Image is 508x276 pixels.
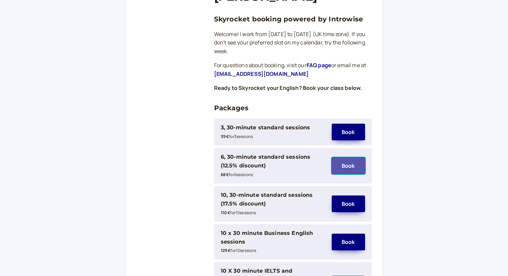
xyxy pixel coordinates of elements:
div: 10 x 30 minute Business English sessions [221,229,325,246]
b: 39 € [221,134,229,139]
strong: Ready to Skyrocket your English? Book your class below. [214,84,362,92]
small: for 10 session s [221,248,257,253]
small: for 3 session s [221,134,253,139]
a: FAQ page [307,61,331,69]
button: Book [332,157,365,174]
div: 6, 30-minute standard sessions (12.5% discount) [221,153,325,170]
button: Book [332,234,365,250]
a: [EMAIL_ADDRESS][DOMAIN_NAME] [214,70,309,78]
div: 10, 30-minute standard sessions (17.5% discount) [221,191,325,208]
small: for 6 session s [221,172,253,177]
div: 6, 30-minute standard sessions (12.5% discount)68 €for6sessions [221,153,325,179]
p: Welcome! I work from [DATE] to [DATE] (UK time zone). If you don't see your preferred slot on my ... [214,30,372,56]
div: 3, 30-minute standard sessions39 €for3sessions [221,123,325,141]
div: 3, 30-minute standard sessions [221,123,310,132]
b: 68 € [221,172,229,177]
div: 10, 30-minute standard sessions (17.5% discount)110 €for10sessions [221,191,325,217]
h3: Skyrocket booking powered by Introwise [214,14,372,24]
b: 129 € [221,248,231,253]
p: For questions about booking, visit our or email me at: [214,61,372,79]
div: 10 x 30 minute Business English sessions129 €for10sessions [221,229,325,255]
h3: Packages [214,103,372,113]
b: 110 € [221,210,230,216]
button: Book [332,124,365,140]
small: for 10 session s [221,210,256,216]
button: Book [332,195,365,212]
